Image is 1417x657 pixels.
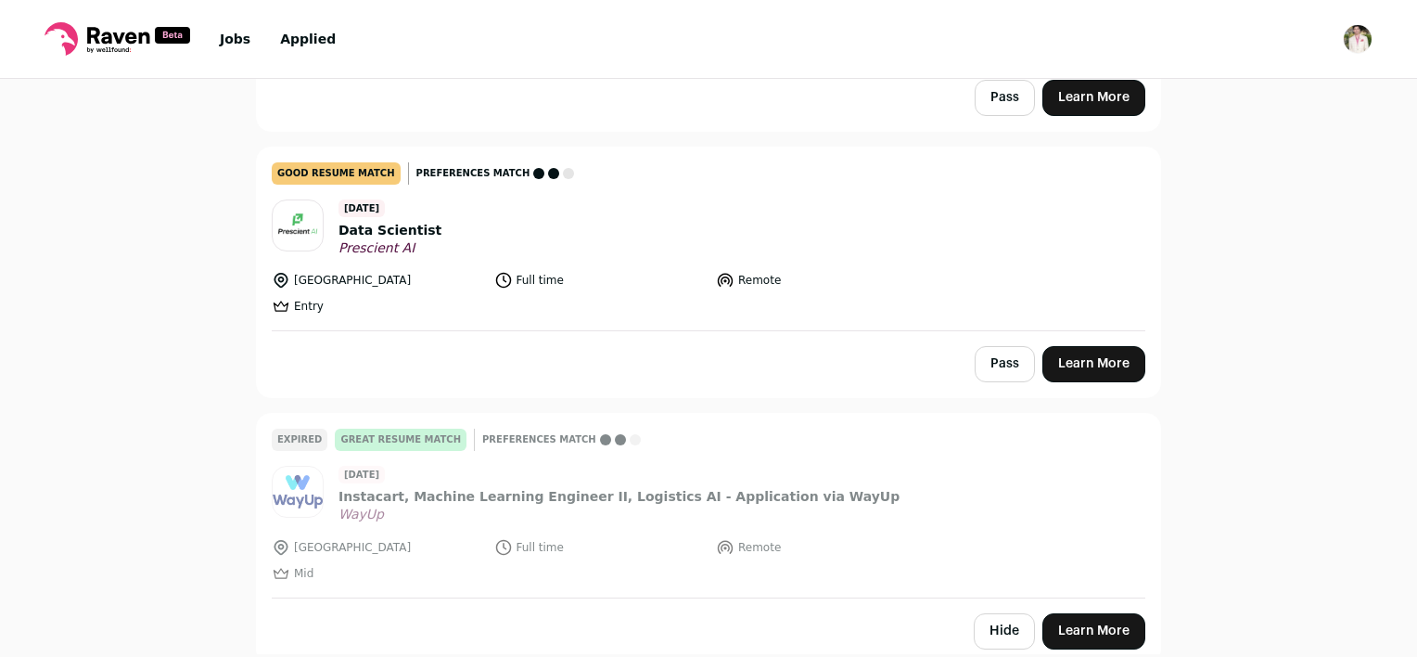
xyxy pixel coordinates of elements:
a: Expired great resume match Preferences match [DATE] Instacart, Machine Learning Engineer II, Logi... [257,414,1160,598]
span: [DATE] [338,466,385,483]
div: good resume match [272,162,401,185]
li: [GEOGRAPHIC_DATA] [272,538,483,557]
li: Entry [272,297,483,316]
div: great resume match [335,429,466,451]
a: Learn More [1042,613,1145,650]
li: Remote [716,271,927,290]
button: Pass [975,346,1035,382]
a: Learn More [1042,346,1145,382]
li: Mid [272,564,483,583]
div: Expired [272,429,327,451]
img: 18684896-medium_jpg [1343,24,1372,54]
span: WayUp [338,507,900,523]
li: Full time [494,271,706,290]
span: Prescient AI [338,240,441,257]
span: Data Scientist [338,221,441,240]
button: Open dropdown [1343,24,1372,54]
a: good resume match Preferences match [DATE] Data Scientist Prescient AI [GEOGRAPHIC_DATA] Full tim... [257,148,1160,331]
img: 13731335275b144e5000e201228a5c118badb7196f1493e0309c684f83ad1c22.png [273,200,323,251]
span: Preferences match [482,431,596,449]
img: 4a4c5df77f68ae3eaf75c37953cc66870bd72cf25c3b9e6f736ad576ceaf797d.png [273,475,323,509]
span: Preferences match [416,164,530,183]
span: Instacart, Machine Learning Engineer II, Logistics AI - Application via WayUp [338,487,900,507]
li: Remote [716,538,927,557]
a: Applied [280,32,336,46]
button: Pass [975,80,1035,116]
a: Jobs [220,32,250,46]
span: [DATE] [338,200,385,217]
button: Hide [974,613,1035,650]
li: [GEOGRAPHIC_DATA] [272,271,483,290]
a: Learn More [1042,80,1145,116]
li: Full time [494,538,706,557]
